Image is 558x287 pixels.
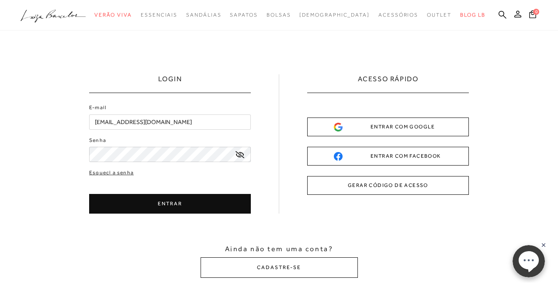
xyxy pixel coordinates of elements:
a: noSubCategoriesText [378,7,418,23]
button: ENTRAR COM GOOGLE [307,118,469,136]
a: noSubCategoriesText [267,7,291,23]
a: noSubCategoriesText [141,7,177,23]
span: Bolsas [267,12,291,18]
span: Sandálias [186,12,221,18]
a: exibir senha [236,151,244,158]
div: ENTRAR COM FACEBOOK [334,152,442,161]
a: Esqueci a senha [89,169,134,177]
button: ENTRAR COM FACEBOOK [307,147,469,166]
span: Sapatos [230,12,257,18]
label: E-mail [89,104,107,112]
span: [DEMOGRAPHIC_DATA] [299,12,370,18]
span: Outlet [427,12,451,18]
a: BLOG LB [460,7,485,23]
span: Ainda não tem uma conta? [225,244,333,254]
a: noSubCategoriesText [427,7,451,23]
button: 0 [527,10,539,21]
span: Verão Viva [94,12,132,18]
span: Acessórios [378,12,418,18]
a: noSubCategoriesText [186,7,221,23]
div: ENTRAR COM GOOGLE [334,122,442,131]
span: 0 [533,9,539,15]
a: noSubCategoriesText [94,7,132,23]
span: Essenciais [141,12,177,18]
button: ENTRAR [89,194,251,214]
button: GERAR CÓDIGO DE ACESSO [307,176,469,195]
span: BLOG LB [460,12,485,18]
label: Senha [89,136,106,145]
h2: ACESSO RÁPIDO [358,74,419,93]
h1: LOGIN [158,74,182,93]
button: CADASTRE-SE [201,257,358,278]
a: noSubCategoriesText [299,7,370,23]
input: E-mail [89,114,251,130]
a: noSubCategoriesText [230,7,257,23]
